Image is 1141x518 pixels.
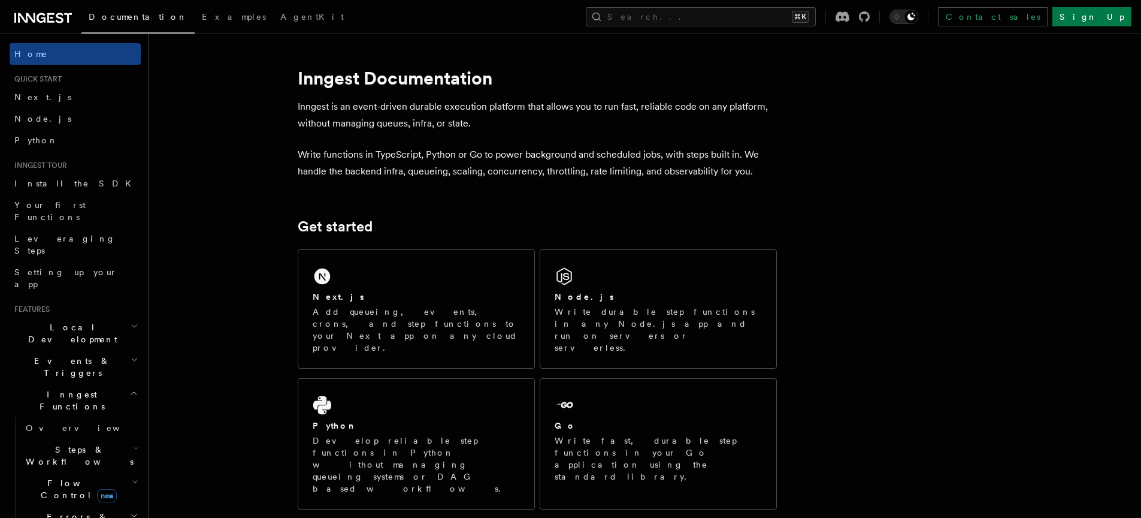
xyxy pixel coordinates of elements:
button: Flow Controlnew [21,472,141,506]
span: Python [14,135,58,145]
span: Events & Triggers [10,355,131,379]
span: Install the SDK [14,179,138,188]
h1: Inngest Documentation [298,67,777,89]
a: PythonDevelop reliable step functions in Python without managing queueing systems or DAG based wo... [298,378,535,510]
button: Toggle dark mode [889,10,918,24]
h2: Python [313,420,357,432]
a: Next.jsAdd queueing, events, crons, and step functions to your Next app on any cloud provider. [298,249,535,369]
a: Contact sales [938,7,1048,26]
h2: Go [555,420,576,432]
a: Python [10,129,141,151]
a: Setting up your app [10,261,141,295]
button: Search...⌘K [586,7,816,26]
span: Inngest tour [10,161,67,170]
span: Leveraging Steps [14,234,116,255]
span: AgentKit [280,12,344,22]
span: Home [14,48,48,60]
h2: Next.js [313,291,364,303]
span: Node.js [14,114,71,124]
span: Examples [202,12,266,22]
button: Inngest Functions [10,384,141,417]
a: Overview [21,417,141,439]
p: Develop reliable step functions in Python without managing queueing systems or DAG based workflows. [313,435,520,495]
kbd: ⌘K [792,11,809,23]
span: Local Development [10,321,131,345]
span: Flow Control [21,477,132,501]
span: Your first Functions [14,200,86,222]
span: Steps & Workflows [21,444,134,468]
span: Documentation [89,12,187,22]
a: Home [10,43,141,65]
p: Write fast, durable step functions in your Go application using the standard library. [555,435,762,483]
p: Write functions in TypeScript, Python or Go to power background and scheduled jobs, with steps bu... [298,146,777,180]
a: Node.jsWrite durable step functions in any Node.js app and run on servers or serverless. [540,249,777,369]
span: Next.js [14,92,71,102]
span: new [97,489,117,502]
a: Install the SDK [10,173,141,194]
a: Examples [195,4,273,32]
a: AgentKit [273,4,351,32]
button: Events & Triggers [10,350,141,384]
a: GoWrite fast, durable step functions in your Go application using the standard library. [540,378,777,510]
a: Node.js [10,108,141,129]
a: Get started [298,218,373,235]
button: Local Development [10,317,141,350]
a: Your first Functions [10,194,141,228]
a: Next.js [10,86,141,108]
span: Features [10,305,50,314]
p: Write durable step functions in any Node.js app and run on servers or serverless. [555,306,762,354]
span: Overview [26,423,149,433]
a: Documentation [81,4,195,34]
button: Steps & Workflows [21,439,141,472]
p: Inngest is an event-driven durable execution platform that allows you to run fast, reliable code ... [298,98,777,132]
p: Add queueing, events, crons, and step functions to your Next app on any cloud provider. [313,306,520,354]
a: Leveraging Steps [10,228,141,261]
span: Setting up your app [14,267,117,289]
span: Inngest Functions [10,389,129,412]
h2: Node.js [555,291,614,303]
a: Sign Up [1052,7,1131,26]
span: Quick start [10,74,62,84]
